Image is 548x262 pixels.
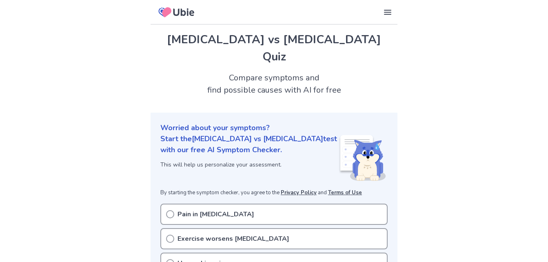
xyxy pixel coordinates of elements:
h2: Compare symptoms and find possible causes with AI for free [151,72,397,96]
p: Start the [MEDICAL_DATA] vs [MEDICAL_DATA] test with our free AI Symptom Checker. [160,133,339,155]
img: Shiba [339,135,386,181]
p: This will help us personalize your assessment. [160,160,339,169]
p: Pain in [MEDICAL_DATA] [177,209,254,219]
p: Worried about your symptoms? [160,122,388,133]
p: By starting the symptom checker, you agree to the and [160,189,388,197]
p: Exercise worsens [MEDICAL_DATA] [177,234,289,244]
a: Terms of Use [328,189,362,196]
h1: [MEDICAL_DATA] vs [MEDICAL_DATA] Quiz [160,31,388,65]
a: Privacy Policy [281,189,317,196]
